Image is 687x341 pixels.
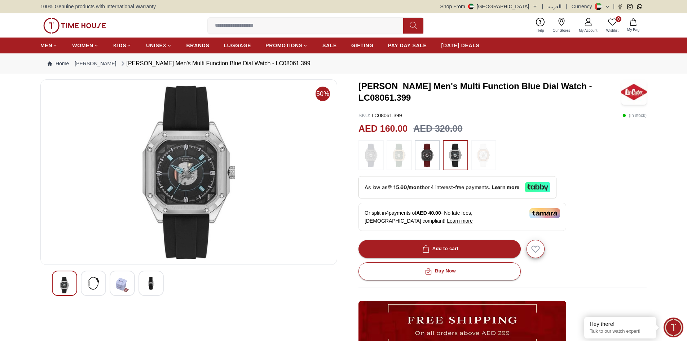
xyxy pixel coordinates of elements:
[529,208,560,218] img: Tamara
[547,3,562,10] button: العربية
[637,4,642,9] a: Whatsapp
[75,60,116,67] a: [PERSON_NAME]
[621,79,647,105] img: Lee Cooper Men's Multi Function Blue Dial Watch - LC08061.399
[146,39,172,52] a: UNISEX
[388,39,427,52] a: PAY DAY SALE
[116,277,129,293] img: Lee Cooper Men's Multi Function Grey Dial Watch - LC08061.069
[622,112,647,119] p: ( In stock )
[542,3,543,10] span: |
[47,86,331,259] img: Lee Cooper Men's Multi Function Grey Dial Watch - LC08061.069
[416,210,441,216] span: AED 40.00
[441,42,480,49] span: [DATE] DEALS
[613,3,615,10] span: |
[590,320,651,328] div: Hey there!
[358,240,521,258] button: Add to cart
[358,80,621,104] h3: [PERSON_NAME] Men's Multi Function Blue Dial Watch - LC08061.399
[40,39,58,52] a: MEN
[265,42,303,49] span: PROMOTIONS
[322,39,337,52] a: SALE
[48,60,69,67] a: Home
[40,53,647,74] nav: Breadcrumb
[186,39,210,52] a: BRANDS
[447,218,473,224] span: Learn more
[113,42,126,49] span: KIDS
[390,144,408,167] img: ...
[119,59,311,68] div: [PERSON_NAME] Men's Multi Function Blue Dial Watch - LC08061.399
[388,42,427,49] span: PAY DAY SALE
[362,144,380,167] img: ...
[113,39,132,52] a: KIDS
[265,39,308,52] a: PROMOTIONS
[616,16,621,22] span: 0
[224,39,251,52] a: LUGGAGE
[418,144,436,167] img: ...
[316,87,330,101] span: 50%
[40,42,52,49] span: MEN
[590,328,651,335] p: Talk to our watch expert!
[358,113,370,118] span: SKU :
[224,42,251,49] span: LUGGAGE
[566,3,567,10] span: |
[532,16,549,35] a: Help
[603,28,621,33] span: Wishlist
[43,18,106,34] img: ...
[446,144,464,167] img: ...
[146,42,166,49] span: UNISEX
[441,39,480,52] a: [DATE] DEALS
[572,3,595,10] div: Currency
[423,267,456,275] div: Buy Now
[186,42,210,49] span: BRANDS
[627,4,633,9] a: Instagram
[358,112,402,119] p: LC08061.399
[145,277,158,290] img: Lee Cooper Men's Multi Function Grey Dial Watch - LC08061.069
[550,28,573,33] span: Our Stores
[664,318,683,337] div: Chat Widget
[413,122,462,136] h3: AED 320.00
[576,28,600,33] span: My Account
[358,122,408,136] h2: AED 160.00
[358,262,521,280] button: Buy Now
[421,245,459,253] div: Add to cart
[351,42,374,49] span: GIFTING
[475,144,493,167] img: ...
[40,3,156,10] span: 100% Genuine products with International Warranty
[322,42,337,49] span: SALE
[87,277,100,290] img: Lee Cooper Men's Multi Function Grey Dial Watch - LC08061.069
[72,42,93,49] span: WOMEN
[549,16,574,35] a: Our Stores
[468,4,474,9] img: United Arab Emirates
[351,39,374,52] a: GIFTING
[617,4,623,9] a: Facebook
[72,39,99,52] a: WOMEN
[623,17,644,34] button: My Bag
[58,277,71,293] img: Lee Cooper Men's Multi Function Grey Dial Watch - LC08061.069
[624,27,642,32] span: My Bag
[602,16,623,35] a: 0Wishlist
[358,203,566,231] div: Or split in 4 payments of - No late fees, [DEMOGRAPHIC_DATA] compliant!
[440,3,538,10] button: Shop From[GEOGRAPHIC_DATA]
[534,28,547,33] span: Help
